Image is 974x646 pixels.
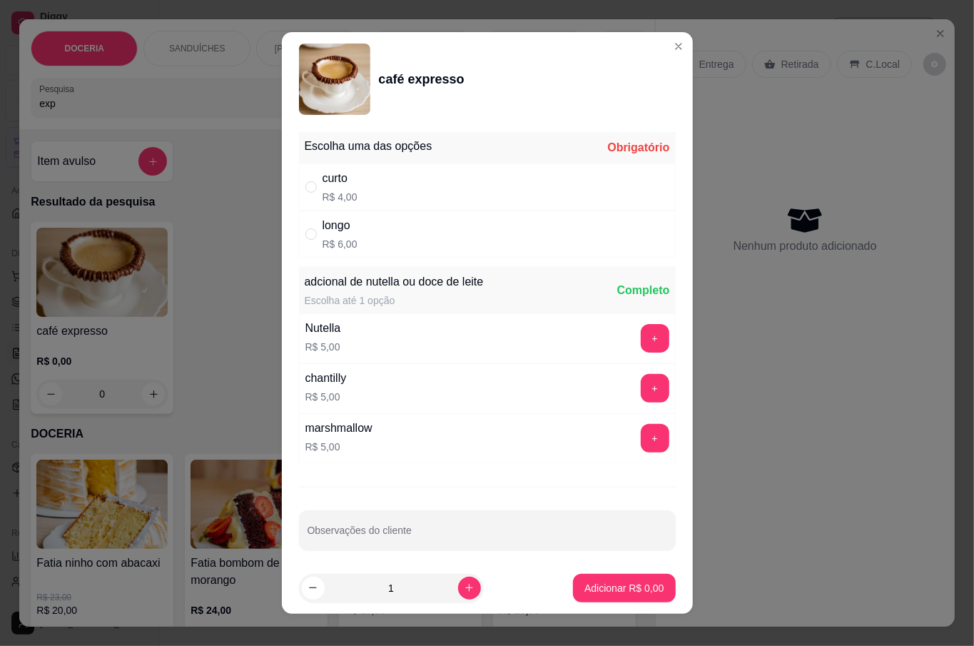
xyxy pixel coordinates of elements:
[305,420,372,437] div: marshmallow
[323,217,357,234] div: longo
[308,529,667,543] input: Observações do cliente
[458,577,481,600] button: increase-product-quantity
[305,293,484,308] div: Escolha até 1 opção
[584,581,664,595] p: Adicionar R$ 0,00
[323,170,357,187] div: curto
[305,440,372,454] p: R$ 5,00
[299,44,370,115] img: product-image
[305,138,432,155] div: Escolha uma das opções
[641,424,669,453] button: add
[641,374,669,403] button: add
[305,390,347,404] p: R$ 5,00
[667,35,690,58] button: Close
[305,273,484,291] div: adcional de nutella ou doce de leite
[305,370,347,387] div: chantilly
[305,340,341,354] p: R$ 5,00
[323,190,357,204] p: R$ 4,00
[617,282,670,299] div: Completo
[379,69,465,89] div: café expresso
[323,237,357,251] p: R$ 6,00
[305,320,341,337] div: Nutella
[607,139,669,156] div: Obrigatório
[573,574,675,602] button: Adicionar R$ 0,00
[641,324,669,353] button: add
[302,577,325,600] button: decrease-product-quantity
